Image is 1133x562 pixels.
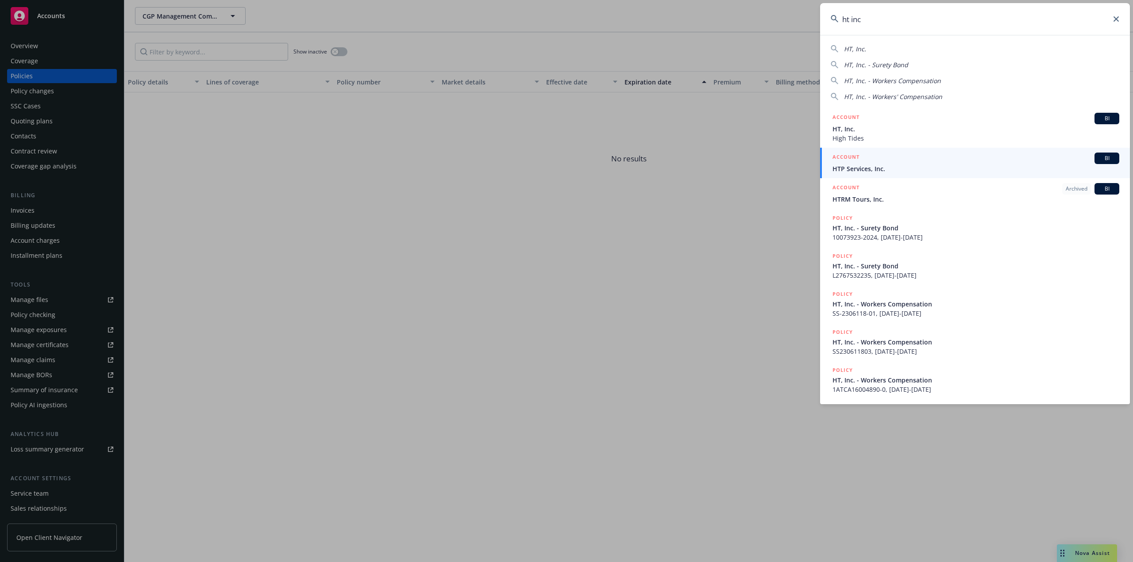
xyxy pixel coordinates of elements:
h5: ACCOUNT [832,153,859,163]
span: HT, Inc. - Workers Compensation [832,299,1119,309]
h5: POLICY [832,328,853,336]
span: SS-2306118-01, [DATE]-[DATE] [832,309,1119,318]
span: HT, Inc. - Surety Bond [844,61,908,69]
a: ACCOUNTBIHTP Services, Inc. [820,148,1130,178]
span: SS230611803, [DATE]-[DATE] [832,347,1119,356]
span: HTP Services, Inc. [832,164,1119,173]
span: HTRM Tours, Inc. [832,195,1119,204]
span: HT, Inc. [844,45,866,53]
a: POLICYHT, Inc. - Surety BondL2767532235, [DATE]-[DATE] [820,247,1130,285]
span: BI [1098,154,1116,162]
span: HT, Inc. - Workers Compensation [832,337,1119,347]
a: POLICYHT, Inc. - Surety Bond10073923-2024, [DATE]-[DATE] [820,209,1130,247]
span: 10073923-2024, [DATE]-[DATE] [832,233,1119,242]
span: HT, Inc. - Surety Bond [832,223,1119,233]
span: HT, Inc. [832,124,1119,134]
a: ACCOUNTBIHT, Inc.High Tides [820,108,1130,148]
span: HT, Inc. - Surety Bond [832,261,1119,271]
input: Search... [820,3,1130,35]
h5: ACCOUNT [832,113,859,123]
span: 1ATCA16004890-0, [DATE]-[DATE] [832,385,1119,394]
h5: POLICY [832,366,853,375]
a: ACCOUNTArchivedBIHTRM Tours, Inc. [820,178,1130,209]
h5: ACCOUNT [832,183,859,194]
span: Archived [1066,185,1087,193]
span: HT, Inc. - Workers Compensation [844,76,941,85]
span: L2767532235, [DATE]-[DATE] [832,271,1119,280]
h5: POLICY [832,290,853,298]
h5: POLICY [832,214,853,222]
span: High Tides [832,134,1119,143]
span: BI [1098,115,1116,122]
h5: POLICY [832,252,853,260]
span: BI [1098,185,1116,193]
span: HT, Inc. - Workers' Compensation [844,92,942,101]
a: POLICYHT, Inc. - Workers CompensationSS230611803, [DATE]-[DATE] [820,323,1130,361]
a: POLICYHT, Inc. - Workers CompensationSS-2306118-01, [DATE]-[DATE] [820,285,1130,323]
a: POLICYHT, Inc. - Workers Compensation1ATCA16004890-0, [DATE]-[DATE] [820,361,1130,399]
span: HT, Inc. - Workers Compensation [832,375,1119,385]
